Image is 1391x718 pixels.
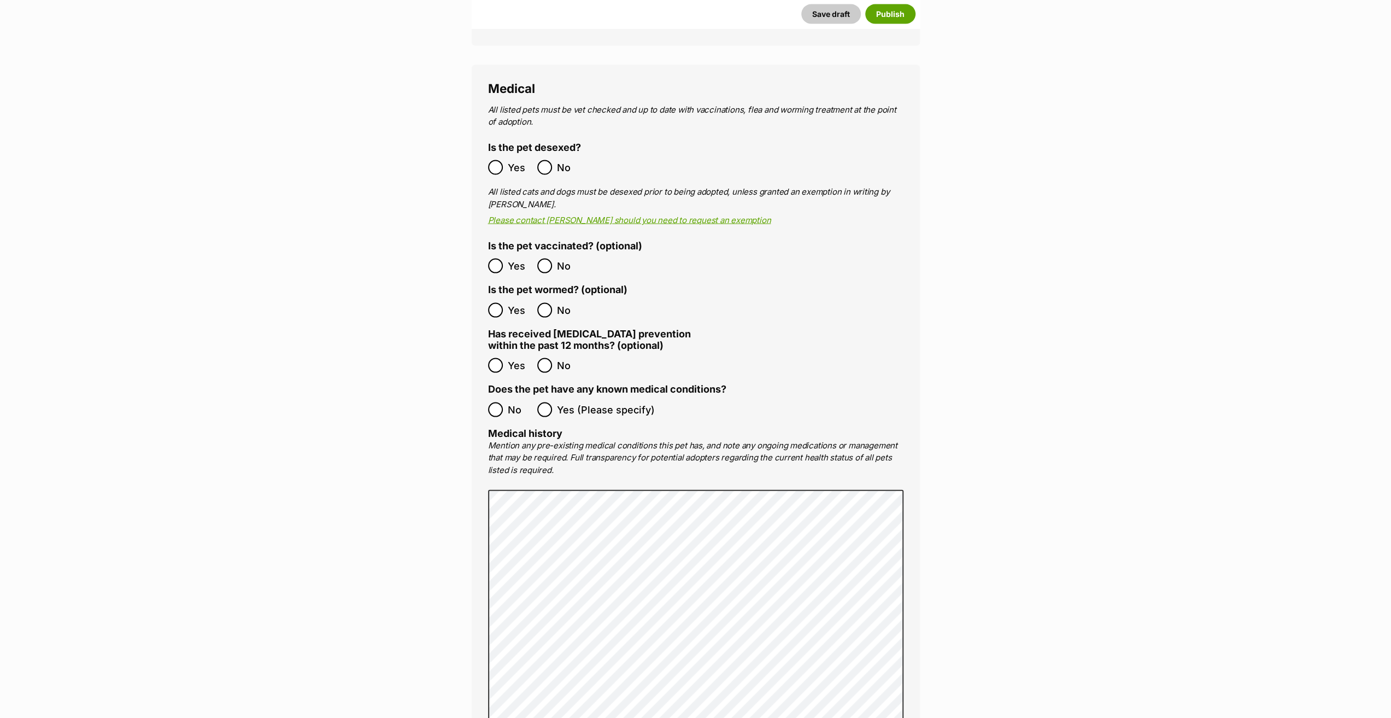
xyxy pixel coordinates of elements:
label: Does the pet have any known medical conditions? [488,384,726,395]
p: All listed cats and dogs must be desexed prior to being adopted, unless granted an exemption in w... [488,186,903,211]
a: Please contact [PERSON_NAME] should you need to request an exemption [488,215,771,225]
button: Save draft [801,4,861,24]
span: No [557,160,581,175]
label: Is the pet wormed? (optional) [488,284,627,296]
span: Yes [508,358,532,373]
span: No [557,358,581,373]
p: Mention any pre-existing medical conditions this pet has, and note any ongoing medications or man... [488,440,903,477]
label: Is the pet desexed? [488,142,581,154]
label: Is the pet vaccinated? (optional) [488,241,642,252]
span: No [557,259,581,273]
label: Medical history [488,428,562,439]
span: No [557,303,581,318]
span: Yes [508,259,532,273]
label: Has received [MEDICAL_DATA] prevention within the past 12 months? (optional) [488,329,696,351]
p: All listed pets must be vet checked and up to date with vaccinations, flea and worming treatment ... [488,104,903,129]
button: Publish [865,4,915,24]
span: Yes (Please specify) [557,402,655,417]
span: Yes [508,160,532,175]
span: Medical [488,81,535,96]
span: No [508,402,532,417]
span: Yes [508,303,532,318]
